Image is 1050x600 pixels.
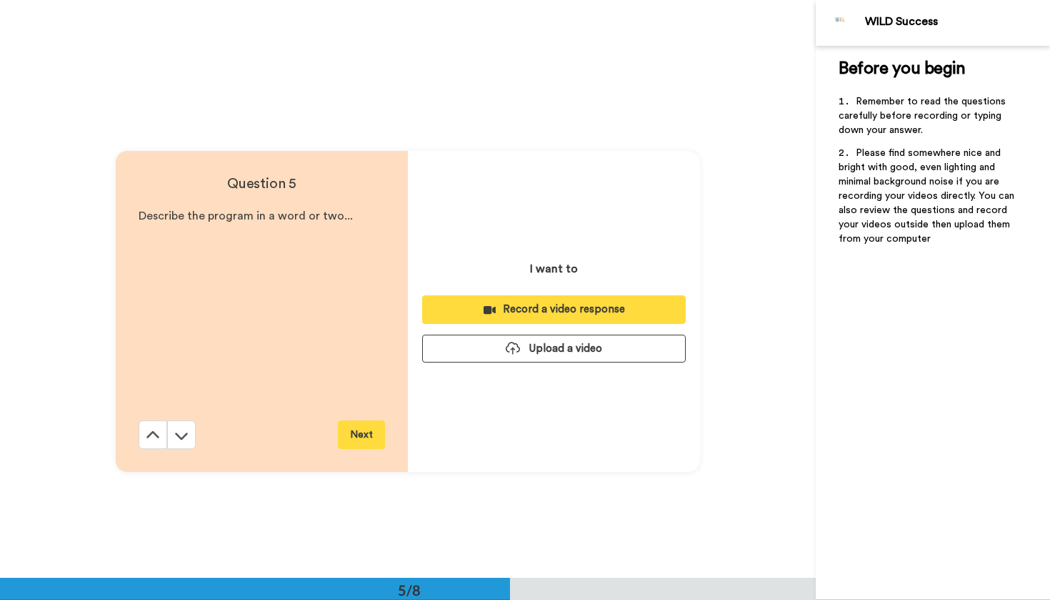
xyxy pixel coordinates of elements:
[422,335,686,363] button: Upload a video
[839,97,1009,135] span: Remember to read the questions carefully before recording or typing down your answer.
[434,302,674,317] div: Record a video response
[824,6,858,40] img: Profile Image
[375,580,444,600] div: 5/8
[865,15,1049,29] div: WILD Success
[839,148,1017,244] span: Please find somewhere nice and bright with good, even lighting and minimal background noise if yo...
[338,421,385,449] button: Next
[422,295,686,323] button: Record a video response
[139,174,385,194] h4: Question 5
[139,210,353,222] span: Describe the program in a word or two...
[839,60,965,77] span: Before you begin
[530,260,578,277] p: I want to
